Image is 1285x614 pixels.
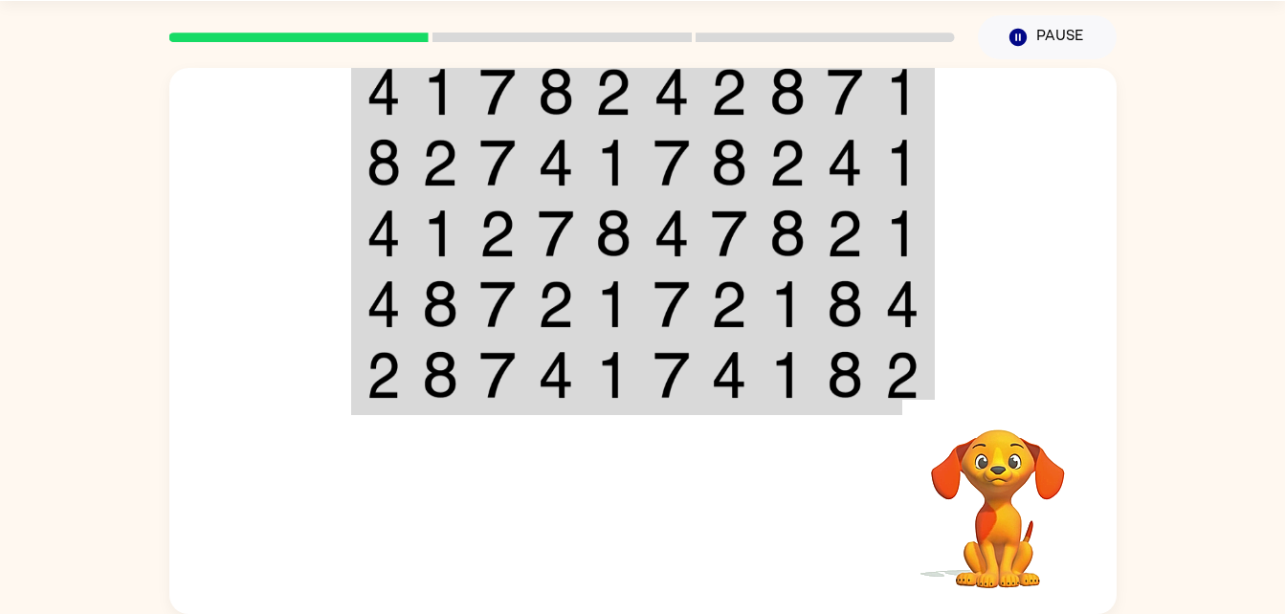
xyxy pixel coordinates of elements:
[654,68,690,116] img: 4
[711,68,747,116] img: 2
[827,139,863,186] img: 4
[422,280,458,328] img: 8
[479,351,516,399] img: 7
[538,139,574,186] img: 4
[538,351,574,399] img: 4
[366,280,401,328] img: 4
[885,139,919,186] img: 1
[595,280,631,328] img: 1
[902,400,1094,591] video: Your browser must support playing .mp4 files to use Literably. Please try using another browser.
[366,351,401,399] img: 2
[769,351,806,399] img: 1
[769,139,806,186] img: 2
[538,68,574,116] img: 8
[885,68,919,116] img: 1
[422,139,458,186] img: 2
[885,209,919,257] img: 1
[654,280,690,328] img: 7
[769,280,806,328] img: 1
[711,280,747,328] img: 2
[422,351,458,399] img: 8
[711,209,747,257] img: 7
[422,68,458,116] img: 1
[711,351,747,399] img: 4
[595,351,631,399] img: 1
[885,351,919,399] img: 2
[827,280,863,328] img: 8
[479,139,516,186] img: 7
[538,209,574,257] img: 7
[711,139,747,186] img: 8
[595,139,631,186] img: 1
[885,280,919,328] img: 4
[479,280,516,328] img: 7
[422,209,458,257] img: 1
[654,209,690,257] img: 4
[595,68,631,116] img: 2
[366,139,401,186] img: 8
[978,15,1117,59] button: Pause
[366,68,401,116] img: 4
[366,209,401,257] img: 4
[595,209,631,257] img: 8
[479,68,516,116] img: 7
[769,68,806,116] img: 8
[654,139,690,186] img: 7
[479,209,516,257] img: 2
[769,209,806,257] img: 8
[654,351,690,399] img: 7
[827,351,863,399] img: 8
[827,209,863,257] img: 2
[538,280,574,328] img: 2
[827,68,863,116] img: 7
